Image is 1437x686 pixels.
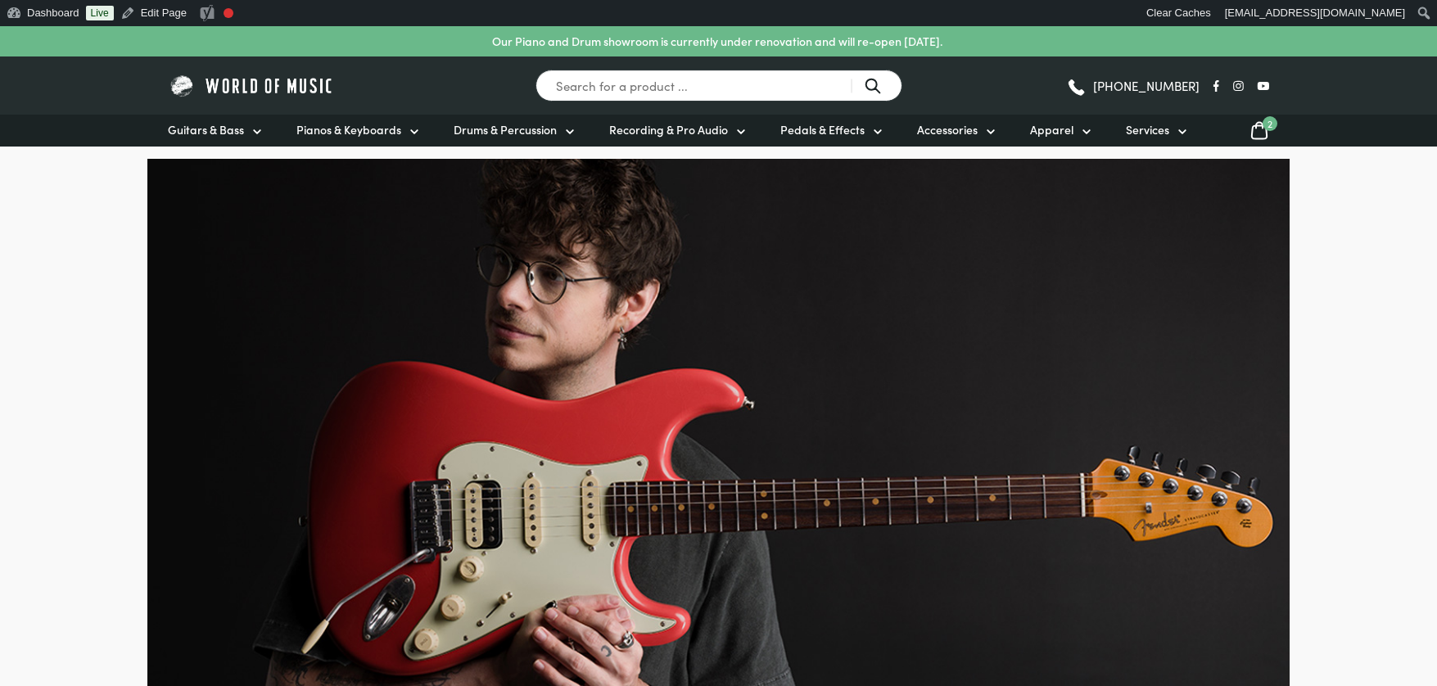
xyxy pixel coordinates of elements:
iframe: Chat with our support team [1200,506,1437,686]
span: Drums & Percussion [454,121,557,138]
a: Live [86,6,114,20]
input: Search for a product ... [535,70,902,102]
span: Accessories [917,121,978,138]
img: World of Music [168,73,336,98]
p: Our Piano and Drum showroom is currently under renovation and will re-open [DATE]. [492,33,942,50]
span: Recording & Pro Audio [609,121,728,138]
span: Services [1126,121,1169,138]
span: 2 [1263,116,1277,131]
span: Pianos & Keyboards [296,121,401,138]
span: [PHONE_NUMBER] [1093,79,1200,92]
span: Pedals & Effects [780,121,865,138]
span: Guitars & Bass [168,121,244,138]
a: [PHONE_NUMBER] [1066,74,1200,98]
span: Apparel [1030,121,1073,138]
div: Needs improvement [224,8,233,18]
